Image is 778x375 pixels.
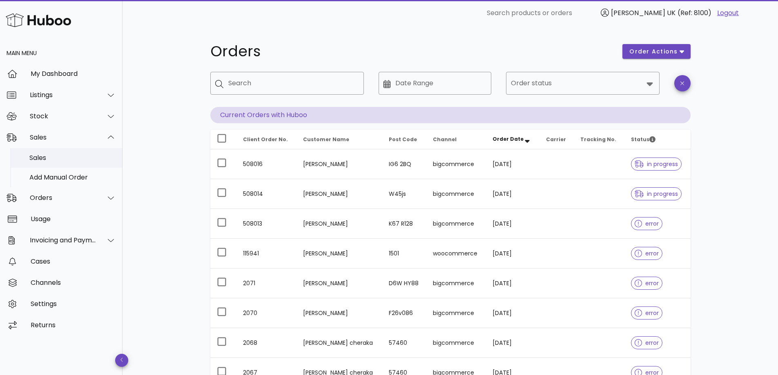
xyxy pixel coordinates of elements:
span: Tracking No. [580,136,616,143]
td: 2070 [236,298,296,328]
td: bigcommerce [426,268,486,298]
td: [PERSON_NAME] [296,149,382,179]
div: My Dashboard [31,70,116,78]
span: in progress [635,161,678,167]
td: 2068 [236,328,296,358]
span: order actions [629,47,678,56]
th: Client Order No. [236,130,296,149]
td: bigcommerce [426,179,486,209]
td: [PERSON_NAME] [296,239,382,268]
span: Customer Name [303,136,349,143]
span: in progress [635,191,678,197]
div: Listings [30,91,96,99]
button: order actions [622,44,690,59]
img: Huboo Logo [6,11,71,29]
span: [PERSON_NAME] UK [611,8,675,18]
td: bigcommerce [426,149,486,179]
div: Settings [31,300,116,308]
div: Sales [30,133,96,141]
span: error [635,340,659,346]
th: Customer Name [296,130,382,149]
div: Channels [31,279,116,286]
div: Returns [31,321,116,329]
td: 508013 [236,209,296,239]
div: Add Manual Order [29,173,116,181]
span: error [635,280,659,286]
div: Order status [506,72,660,95]
td: 1501 [382,239,427,268]
span: Client Order No. [243,136,288,143]
td: K67 R128 [382,209,427,239]
th: Order Date: Sorted descending. Activate to remove sorting. [486,130,539,149]
td: 508014 [236,179,296,209]
div: Cases [31,257,116,265]
span: (Ref: 8100) [678,8,711,18]
td: [DATE] [486,179,539,209]
th: Carrier [539,130,574,149]
div: Stock [30,112,96,120]
td: woocommerce [426,239,486,268]
span: Status [631,136,655,143]
td: D6W HY88 [382,268,427,298]
span: error [635,221,659,226]
td: bigcommerce [426,298,486,328]
td: 115941 [236,239,296,268]
td: W45js [382,179,427,209]
span: error [635,310,659,316]
div: Invoicing and Payments [30,236,96,244]
td: 57460 [382,328,427,358]
td: F26v086 [382,298,427,328]
span: Post Code [389,136,417,143]
td: [DATE] [486,239,539,268]
td: [DATE] [486,268,539,298]
span: error [635,251,659,256]
td: 508016 [236,149,296,179]
div: Orders [30,194,96,202]
td: [PERSON_NAME] [296,179,382,209]
p: Current Orders with Huboo [210,107,691,123]
td: [DATE] [486,149,539,179]
div: Sales [29,154,116,162]
h1: Orders [210,44,613,59]
div: Usage [31,215,116,223]
td: bigcommerce [426,328,486,358]
td: [PERSON_NAME] [296,209,382,239]
td: bigcommerce [426,209,486,239]
td: 2071 [236,268,296,298]
td: [DATE] [486,209,539,239]
th: Tracking No. [574,130,624,149]
span: Order Date [493,135,524,142]
a: Logout [717,8,739,18]
td: [PERSON_NAME] [296,298,382,328]
td: IG6 2BQ [382,149,427,179]
span: Channel [433,136,457,143]
td: [DATE] [486,298,539,328]
span: Carrier [546,136,566,143]
td: [PERSON_NAME] cheraka [296,328,382,358]
td: [PERSON_NAME] [296,268,382,298]
th: Status [624,130,690,149]
td: [DATE] [486,328,539,358]
th: Post Code [382,130,427,149]
th: Channel [426,130,486,149]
